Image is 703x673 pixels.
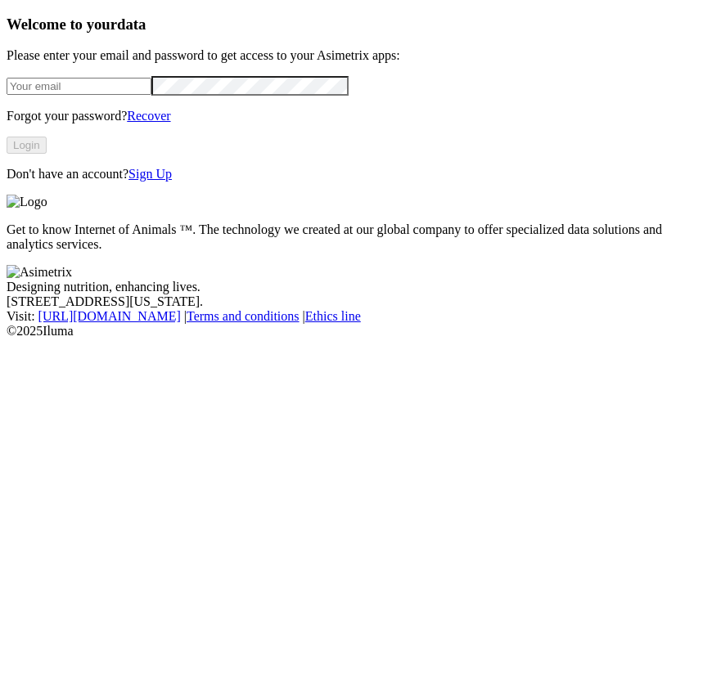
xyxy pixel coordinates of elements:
[7,280,696,294] div: Designing nutrition, enhancing lives.
[7,195,47,209] img: Logo
[7,48,696,63] p: Please enter your email and password to get access to your Asimetrix apps:
[7,167,696,182] p: Don't have an account?
[7,294,696,309] div: [STREET_ADDRESS][US_STATE].
[7,324,696,339] div: © 2025 Iluma
[305,309,361,323] a: Ethics line
[128,167,172,181] a: Sign Up
[187,309,300,323] a: Terms and conditions
[7,109,696,123] p: Forgot your password?
[117,16,146,33] span: data
[7,265,72,280] img: Asimetrix
[127,109,170,123] a: Recover
[7,137,47,154] button: Login
[7,309,696,324] div: Visit : | |
[7,16,696,34] h3: Welcome to your
[38,309,181,323] a: [URL][DOMAIN_NAME]
[7,78,151,95] input: Your email
[7,222,696,252] p: Get to know Internet of Animals ™. The technology we created at our global company to offer speci...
